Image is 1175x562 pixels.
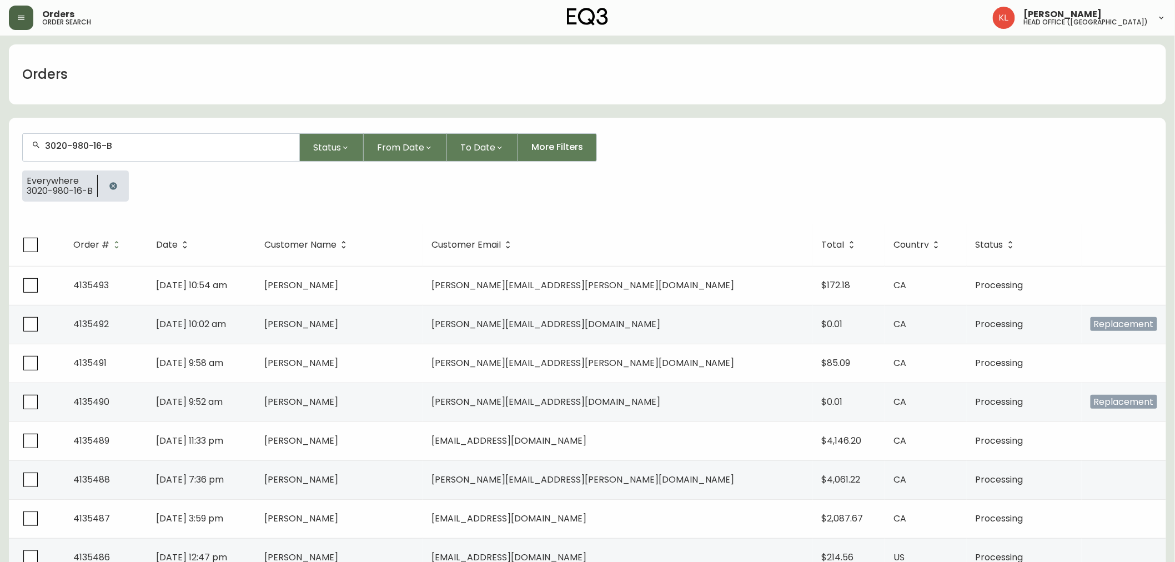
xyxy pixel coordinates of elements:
span: Order # [73,242,109,248]
h5: head office ([GEOGRAPHIC_DATA]) [1024,19,1148,26]
span: [PERSON_NAME] [264,512,338,525]
span: CA [893,473,906,486]
span: Replacement [1091,395,1157,409]
span: Date [156,240,192,250]
span: [DATE] 9:58 am [156,357,223,369]
span: [DATE] 10:02 am [156,318,226,330]
img: logo [567,8,608,26]
span: [PERSON_NAME] [264,279,338,292]
span: $172.18 [822,279,851,292]
span: To Date [460,140,495,154]
span: Processing [976,473,1023,486]
span: Status [313,140,341,154]
button: To Date [447,133,518,162]
span: $85.09 [822,357,851,369]
span: [EMAIL_ADDRESS][DOMAIN_NAME] [431,434,586,447]
span: Processing [976,279,1023,292]
span: 4135490 [73,395,109,408]
h1: Orders [22,65,68,84]
span: $4,061.22 [822,473,861,486]
span: More Filters [531,141,583,153]
span: From Date [377,140,424,154]
span: [PERSON_NAME][EMAIL_ADDRESS][PERSON_NAME][DOMAIN_NAME] [431,357,734,369]
span: [PERSON_NAME][EMAIL_ADDRESS][PERSON_NAME][DOMAIN_NAME] [431,473,734,486]
span: $2,087.67 [822,512,863,525]
span: Everywhere [27,176,93,186]
span: 4135491 [73,357,107,369]
span: [PERSON_NAME] [264,357,338,369]
button: Status [300,133,364,162]
span: CA [893,279,906,292]
span: CA [893,318,906,330]
h5: order search [42,19,91,26]
span: Status [976,240,1018,250]
span: Replacement [1091,317,1157,331]
input: Search [45,140,290,151]
span: Country [893,242,929,248]
span: 4135489 [73,434,109,447]
span: Orders [42,10,74,19]
span: Customer Email [431,240,515,250]
span: 4135488 [73,473,110,486]
span: Total [822,240,859,250]
span: Total [822,242,845,248]
span: CA [893,357,906,369]
span: [DATE] 7:36 pm [156,473,224,486]
span: [PERSON_NAME] [264,473,338,486]
span: Processing [976,512,1023,525]
button: From Date [364,133,447,162]
span: Order # [73,240,124,250]
span: Customer Name [264,242,337,248]
span: [PERSON_NAME][EMAIL_ADDRESS][PERSON_NAME][DOMAIN_NAME] [431,279,734,292]
span: $0.01 [822,318,843,330]
span: $0.01 [822,395,843,408]
span: [PERSON_NAME][EMAIL_ADDRESS][DOMAIN_NAME] [431,318,660,330]
span: Country [893,240,943,250]
span: [PERSON_NAME] [264,434,338,447]
span: CA [893,512,906,525]
span: 4135493 [73,279,109,292]
span: [PERSON_NAME] [264,318,338,330]
span: CA [893,395,906,408]
span: CA [893,434,906,447]
span: 4135487 [73,512,110,525]
span: Customer Name [264,240,351,250]
span: Customer Email [431,242,501,248]
button: More Filters [518,133,597,162]
span: [DATE] 11:33 pm [156,434,223,447]
span: Processing [976,395,1023,408]
span: Status [976,242,1003,248]
span: 4135492 [73,318,109,330]
span: [DATE] 9:52 am [156,395,223,408]
span: [DATE] 10:54 am [156,279,227,292]
span: [PERSON_NAME] [1024,10,1102,19]
span: Processing [976,357,1023,369]
span: Date [156,242,178,248]
span: [PERSON_NAME][EMAIL_ADDRESS][DOMAIN_NAME] [431,395,660,408]
span: [DATE] 3:59 pm [156,512,223,525]
span: Processing [976,434,1023,447]
span: [PERSON_NAME] [264,395,338,408]
span: $4,146.20 [822,434,862,447]
span: Processing [976,318,1023,330]
span: [EMAIL_ADDRESS][DOMAIN_NAME] [431,512,586,525]
img: 2c0c8aa7421344cf0398c7f872b772b5 [993,7,1015,29]
span: 3020-980-16-B [27,186,93,196]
